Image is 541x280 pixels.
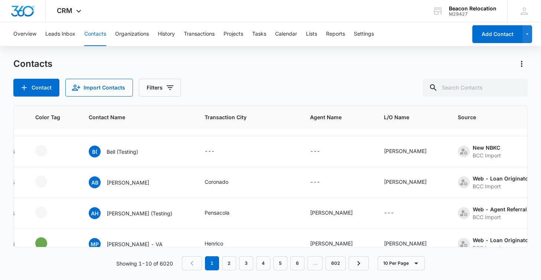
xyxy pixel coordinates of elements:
[205,113,292,121] span: Transaction City
[57,7,72,14] span: CRM
[89,176,101,188] span: AB
[205,178,242,187] div: Transaction City - Coronado - Select to Edit Field
[89,146,101,157] span: B(
[84,22,106,46] button: Contacts
[310,240,353,247] div: [PERSON_NAME]
[89,238,101,250] span: MP
[224,22,243,46] button: Projects
[89,176,163,188] div: Contact Name - Alice Bell - Select to Edit Field
[107,240,163,248] p: [PERSON_NAME] - VA
[384,178,427,186] div: [PERSON_NAME]
[473,213,527,221] div: BCC Import
[115,22,149,46] button: Organizations
[35,113,60,121] span: Color Tag
[290,256,304,270] a: Page 6
[13,58,52,69] h1: Contacts
[349,256,369,270] a: Next Page
[184,22,215,46] button: Transactions
[458,205,540,221] div: Source - [object Object] - Select to Edit Field
[13,22,36,46] button: Overview
[205,147,215,156] div: ---
[384,209,407,218] div: L/O Name - - Select to Edit Field
[89,113,176,121] span: Contact Name
[65,79,133,97] button: Import Contacts
[310,240,366,248] div: Agent Name - Steve Dunleavey - Select to Edit Field
[35,176,61,188] div: - - Select to Edit Field
[472,25,522,43] button: Add Contact
[384,178,440,187] div: L/O Name - Jayson Bell - Select to Edit Field
[107,179,149,186] p: [PERSON_NAME]
[205,256,219,270] em: 1
[384,113,440,121] span: L/O Name
[256,256,270,270] a: Page 4
[473,205,527,213] div: Web - Agent Referral
[310,113,366,121] span: Agent Name
[458,144,514,159] div: Source - [object Object] - Select to Edit Field
[310,209,366,218] div: Agent Name - Jayson Bell - Select to Edit Field
[384,240,440,248] div: L/O Name - Julie Manolis - Select to Edit Field
[354,22,374,46] button: Settings
[384,147,440,156] div: L/O Name - Kevin Walker - Select to Edit Field
[326,256,346,270] a: Page 602
[89,207,186,219] div: Contact Name - Amanda Holt (Testing) - Select to Edit Field
[449,12,496,17] div: account id
[205,178,228,186] div: Coronado
[384,209,394,218] div: ---
[89,146,151,157] div: Contact Name - Bell (Testing) - Select to Edit Field
[35,206,61,218] div: - - Select to Edit Field
[252,22,266,46] button: Tasks
[35,237,61,249] div: - - Select to Edit Field
[45,22,75,46] button: Leads Inbox
[384,147,427,155] div: [PERSON_NAME]
[378,256,425,270] button: 10 Per Page
[310,147,320,156] div: ---
[326,22,345,46] button: Reports
[275,22,297,46] button: Calendar
[158,22,175,46] button: History
[205,240,223,247] div: Henrico
[107,148,138,156] p: Bell (Testing)
[310,178,333,187] div: Agent Name - - Select to Edit Field
[273,256,287,270] a: Page 5
[205,147,228,156] div: Transaction City - - Select to Edit Field
[473,152,501,159] div: BCC Import
[449,6,496,12] div: account name
[310,147,333,156] div: Agent Name - - Select to Edit Field
[182,256,369,270] nav: Pagination
[205,240,237,248] div: Transaction City - Henrico - Select to Edit Field
[89,207,101,219] span: AH
[13,79,59,97] button: Add Contact
[473,144,501,152] div: New NBKC
[310,178,320,187] div: ---
[516,58,528,70] button: Actions
[116,260,173,267] p: Showing 1-10 of 6020
[239,256,253,270] a: Page 3
[222,256,236,270] a: Page 2
[423,79,528,97] input: Search Contacts
[139,79,181,97] button: Filters
[310,209,353,216] div: [PERSON_NAME]
[384,240,427,247] div: [PERSON_NAME]
[107,209,172,217] p: [PERSON_NAME] (Testing)
[205,209,229,216] div: Pensacola
[89,238,176,250] div: Contact Name - Michael Piercy - VA - Select to Edit Field
[35,145,61,157] div: - - Select to Edit Field
[306,22,317,46] button: Lists
[205,209,243,218] div: Transaction City - Pensacola - Select to Edit Field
